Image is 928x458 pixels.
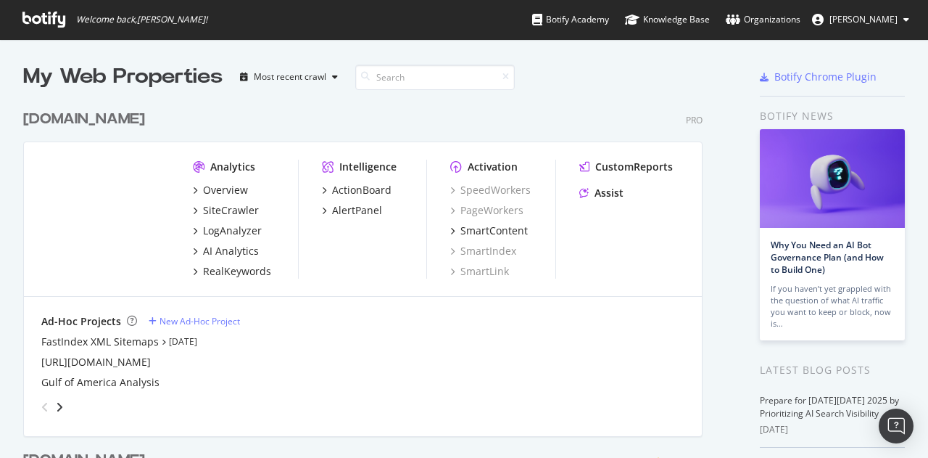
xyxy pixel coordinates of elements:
[23,109,151,130] a: [DOMAIN_NAME]
[829,13,898,25] span: Charles Bennett
[625,12,710,27] div: Knowledge Base
[774,70,877,84] div: Botify Chrome Plugin
[76,14,207,25] span: Welcome back, [PERSON_NAME] !
[193,203,259,218] a: SiteCrawler
[760,70,877,84] a: Botify Chrome Plugin
[41,355,151,369] a: [URL][DOMAIN_NAME]
[203,224,262,238] div: LogAnalyzer
[36,396,54,419] div: angle-left
[460,224,528,238] div: SmartContent
[234,65,344,89] button: Most recent crawl
[159,315,240,327] div: New Ad-Hoc Project
[41,335,159,349] a: FastIndex XML Sitemaps
[450,244,516,258] a: SmartIndex
[450,224,528,238] a: SmartContent
[450,203,523,218] a: PageWorkers
[193,224,262,238] a: LogAnalyzer
[800,8,921,31] button: [PERSON_NAME]
[760,362,905,378] div: Latest Blog Posts
[169,335,197,348] a: [DATE]
[760,423,905,436] div: [DATE]
[332,183,391,197] div: ActionBoard
[193,264,271,279] a: RealKeywords
[686,114,703,126] div: Pro
[203,264,271,279] div: RealKeywords
[193,244,259,258] a: AI Analytics
[322,183,391,197] a: ActionBoard
[760,394,899,420] a: Prepare for [DATE][DATE] 2025 by Prioritizing AI Search Visibility
[450,264,509,279] a: SmartLink
[322,203,382,218] a: AlertPanel
[879,409,913,443] div: Open Intercom Messenger
[771,283,894,330] div: If you haven’t yet grappled with the question of what AI traffic you want to keep or block, now is…
[771,239,884,276] a: Why You Need an AI Bot Governance Plan (and How to Build One)
[760,108,905,124] div: Botify news
[254,73,326,81] div: Most recent crawl
[203,203,259,218] div: SiteCrawler
[532,12,609,27] div: Botify Academy
[54,400,65,414] div: angle-right
[203,244,259,258] div: AI Analytics
[726,12,800,27] div: Organizations
[760,129,905,228] img: Why You Need an AI Bot Governance Plan (and How to Build One)
[210,160,255,174] div: Analytics
[193,183,248,197] a: Overview
[579,186,623,200] a: Assist
[149,315,240,327] a: New Ad-Hoc Project
[41,160,170,263] img: hyatt.com
[594,186,623,200] div: Assist
[23,109,145,130] div: [DOMAIN_NAME]
[468,160,518,174] div: Activation
[595,160,673,174] div: CustomReports
[41,375,159,390] a: Gulf of America Analysis
[332,203,382,218] div: AlertPanel
[41,314,121,329] div: Ad-Hoc Projects
[203,183,248,197] div: Overview
[579,160,673,174] a: CustomReports
[450,183,531,197] a: SpeedWorkers
[355,65,515,90] input: Search
[23,62,223,91] div: My Web Properties
[339,160,397,174] div: Intelligence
